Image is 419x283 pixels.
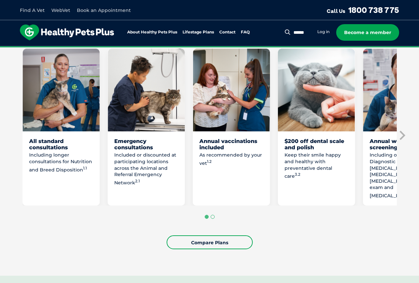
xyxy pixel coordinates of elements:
[83,166,87,170] sup: 1.1
[295,172,300,177] sup: 3.2
[241,30,250,34] a: FAQ
[114,138,178,151] div: Emergency consultations
[23,49,100,206] li: 1 of 8
[278,49,355,206] li: 4 of 8
[51,7,70,13] a: WebVet
[86,46,333,52] span: Proactive, preventative wellness program designed to keep your pet healthier and happier for longer
[29,152,93,173] p: Including longer consultations for Nutrition and Breed Disposition
[127,30,177,34] a: About Healthy Pets Plus
[327,5,399,15] a: Call Us1800 738 775
[285,138,348,151] div: $200 off dental scale and polish
[397,130,407,140] button: Next slide
[199,152,263,166] p: As recommended by your vet
[77,7,131,13] a: Book an Appointment
[207,159,212,164] sup: 1.2
[219,30,236,34] a: Contact
[114,152,178,186] p: Included or discounted at participating locations across the Animal and Referral Emergency Network
[193,49,270,206] li: 3 of 8
[29,138,93,151] div: All standard consultations
[284,29,292,35] button: Search
[23,214,397,220] ul: Select a slide to show
[205,215,209,219] button: Go to page 1
[336,24,399,41] a: Become a member
[327,8,345,14] span: Call Us
[167,235,253,249] a: Compare Plans
[199,138,263,151] div: Annual vaccinations included
[183,30,214,34] a: Lifestage Plans
[211,215,215,219] button: Go to page 2
[20,7,45,13] a: Find A Vet
[135,179,140,183] sup: 2.1
[285,152,348,179] p: Keep their smile happy and healthy with preventative dental care
[108,49,185,206] li: 2 of 8
[20,24,114,40] img: hpp-logo
[317,29,330,34] a: Log in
